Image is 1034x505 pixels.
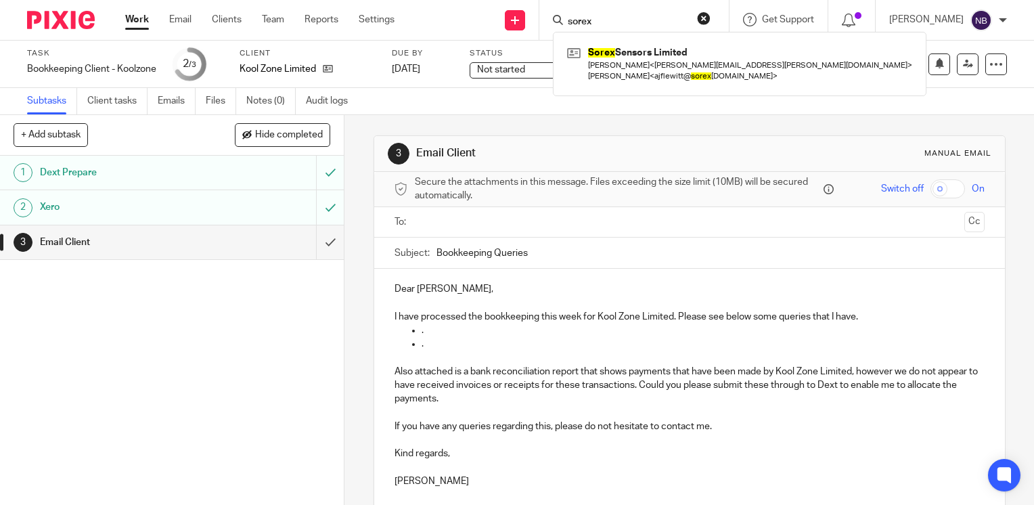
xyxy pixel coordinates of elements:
h1: Xero [40,197,215,217]
div: 3 [388,143,409,164]
a: Email [169,13,192,26]
a: Files [206,88,236,114]
label: Subject: [395,246,430,260]
button: Clear [697,12,711,25]
button: Cc [964,212,985,232]
a: Team [262,13,284,26]
span: Secure the attachments in this message. Files exceeding the size limit (10MB) will be secured aut... [415,175,820,203]
h1: Email Client [40,232,215,252]
h1: Email Client [416,146,718,160]
button: + Add subtask [14,123,88,146]
label: Client [240,48,375,59]
label: Due by [392,48,453,59]
a: Reports [305,13,338,26]
a: Notes (0) [246,88,296,114]
div: Manual email [924,148,991,159]
button: Hide completed [235,123,330,146]
span: On [972,182,985,196]
input: Search [566,16,688,28]
div: 3 [14,233,32,252]
p: I have processed the bookkeeping this week for Kool Zone Limited. Please see below some queries t... [395,310,985,324]
label: Status [470,48,605,59]
p: If you have any queries regarding this, please do not hesitate to contact me. [395,420,985,433]
span: Hide completed [255,130,323,141]
label: To: [395,215,409,229]
label: Task [27,48,156,59]
p: Also attached is a bank reconciliation report that shows payments that have been made by Kool Zon... [395,365,985,406]
img: svg%3E [970,9,992,31]
p: . [422,337,985,351]
span: Switch off [881,182,924,196]
a: Clients [212,13,242,26]
p: . [422,324,985,337]
p: Dear [PERSON_NAME], [395,282,985,296]
a: Client tasks [87,88,148,114]
div: 1 [14,163,32,182]
span: [DATE] [392,64,420,74]
a: Settings [359,13,395,26]
a: Emails [158,88,196,114]
div: 2 [183,56,196,72]
h1: Dext Prepare [40,162,215,183]
p: [PERSON_NAME] [889,13,964,26]
a: Work [125,13,149,26]
a: Subtasks [27,88,77,114]
a: Audit logs [306,88,358,114]
span: Get Support [762,15,814,24]
img: Pixie [27,11,95,29]
small: /3 [189,61,196,68]
div: 2 [14,198,32,217]
p: [PERSON_NAME] [395,475,985,488]
div: Bookkeeping Client - Koolzone [27,62,156,76]
p: Kool Zone Limited [240,62,316,76]
span: Not started [477,65,525,74]
p: Kind regards, [395,447,985,460]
